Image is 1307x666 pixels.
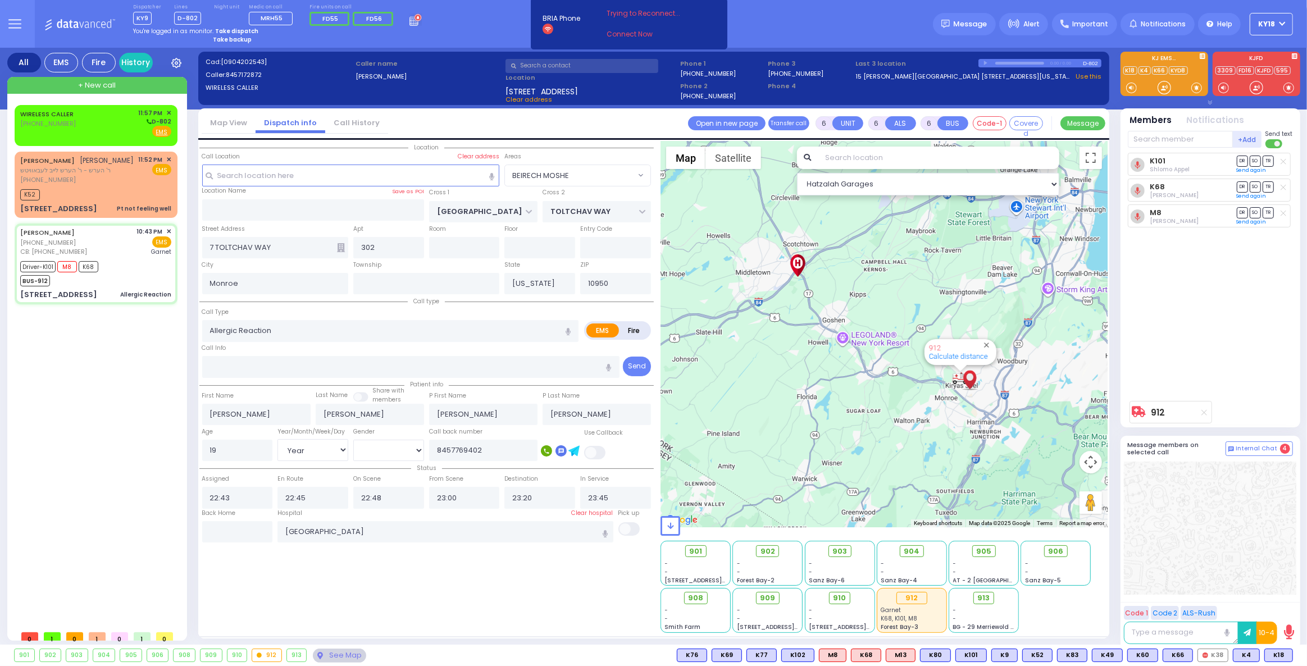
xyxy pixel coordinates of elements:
button: Internal Chat 4 [1226,441,1293,456]
a: Send again [1237,218,1267,225]
div: [STREET_ADDRESS] [20,203,97,215]
span: D-802 [174,12,201,25]
span: DR [1237,156,1248,166]
div: D-802 [1083,59,1101,67]
label: Turn off text [1265,138,1283,149]
span: - [809,614,812,623]
label: In Service [580,475,609,483]
label: First Name [202,391,234,400]
span: Internal Chat [1236,445,1278,453]
button: ALS-Rush [1181,606,1217,620]
span: Send text [1265,130,1293,138]
a: 912 [1151,408,1165,417]
img: message.svg [941,20,950,28]
div: K76 [677,649,707,662]
span: Other building occupants [337,243,345,252]
button: Message [1060,116,1105,130]
label: [PHONE_NUMBER] [768,69,823,77]
a: KJFD [1255,66,1273,75]
div: BLS [1163,649,1193,662]
div: 912 [896,592,927,604]
label: Hospital [277,509,302,518]
span: KY18 [1259,19,1276,29]
button: Drag Pegman onto the map to open Street View [1080,491,1102,514]
button: Toggle fullscreen view [1080,147,1102,169]
span: 0 [111,632,128,641]
span: - [737,559,740,568]
span: EMS [152,236,171,248]
label: Assigned [202,475,230,483]
label: Township [353,261,381,270]
div: BLS [712,649,742,662]
span: ✕ [166,155,171,165]
div: 904 [93,649,115,662]
label: Gender [353,427,375,436]
div: M13 [886,649,916,662]
span: MRH55 [261,13,283,22]
span: 1 [134,632,151,641]
span: [PERSON_NAME] [80,156,134,165]
span: - [953,614,957,623]
div: 912 [252,649,281,662]
label: ZIP [580,261,589,270]
div: 901 [15,649,34,662]
div: K60 [1127,649,1158,662]
a: Send again [1237,193,1267,199]
span: - [1025,568,1028,576]
div: See map [313,649,366,663]
span: Alert [1023,19,1040,29]
span: EMS [152,164,171,175]
label: [PHONE_NUMBER] [680,92,736,100]
span: D-802 [145,117,171,126]
div: K52 [1022,649,1053,662]
div: BLS [781,649,814,662]
label: Dispatcher [133,4,161,11]
span: ✕ [166,108,171,118]
h5: Message members on selected call [1128,441,1226,456]
button: Show street map [666,147,705,169]
div: 902 [40,649,61,662]
span: 909 [760,592,775,604]
a: [PERSON_NAME] [20,156,75,165]
label: Cross 1 [429,188,449,197]
label: Last 3 location [855,59,978,69]
span: FD55 [322,14,338,23]
a: K66 [1152,66,1168,75]
span: 0 [66,632,83,641]
span: KY9 [133,12,152,25]
label: State [504,261,520,270]
label: Street Address [202,225,245,234]
span: Important [1072,19,1108,29]
span: Moses Roth [1150,217,1199,225]
input: Search location [818,147,1059,169]
button: ALS [885,116,916,130]
span: Phone 3 [768,59,851,69]
label: Floor [504,225,518,234]
span: Sanz Bay-6 [809,576,845,585]
div: 903 [66,649,88,662]
div: BLS [746,649,777,662]
span: Clear address [506,95,552,104]
button: Map camera controls [1080,451,1102,473]
span: [STREET_ADDRESS][PERSON_NAME] [665,576,771,585]
input: Search a contact [506,59,658,73]
div: BERISH STEIN [960,358,980,392]
span: 905 [976,546,991,557]
span: SO [1250,156,1261,166]
div: K68 [851,649,881,662]
img: Logo [44,17,119,31]
a: Open this area in Google Maps (opens a new window) [663,513,700,527]
span: Forest Bay-3 [881,623,918,631]
a: 3309 [1215,66,1236,75]
span: Status [411,464,442,472]
label: Caller name [356,59,502,69]
span: 4 [1280,444,1290,454]
label: Lines [174,4,201,11]
div: ALS [851,649,881,662]
span: - [953,568,957,576]
span: Trying to Reconnect... [607,8,695,19]
label: Age [202,427,213,436]
label: Back Home [202,509,236,518]
label: Cad: [206,57,352,67]
input: Search hospital [277,521,613,542]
